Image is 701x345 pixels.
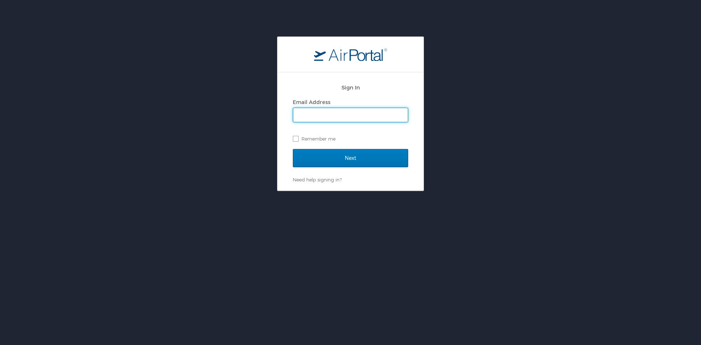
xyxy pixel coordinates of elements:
input: Next [293,149,408,167]
h2: Sign In [293,83,408,92]
label: Email Address [293,99,330,105]
img: logo [314,48,387,61]
label: Remember me [293,133,408,144]
a: Need help signing in? [293,177,342,183]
